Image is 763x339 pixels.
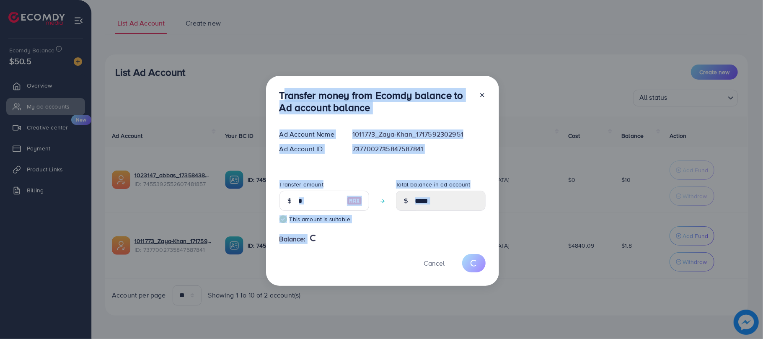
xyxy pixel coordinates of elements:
img: image [347,196,362,206]
span: Cancel [424,259,445,268]
div: Ad Account ID [273,144,346,154]
label: Transfer amount [279,180,323,189]
span: Balance: [279,234,306,244]
div: Ad Account Name [273,129,346,139]
div: 1011773_Zaya-Khan_1717592302951 [346,129,492,139]
div: 7377002735847587841 [346,144,492,154]
button: Cancel [414,254,455,272]
h3: Transfer money from Ecomdy balance to Ad account balance [279,89,472,114]
label: Total balance in ad account [396,180,471,189]
img: guide [279,215,287,223]
small: This amount is suitable [279,215,369,223]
